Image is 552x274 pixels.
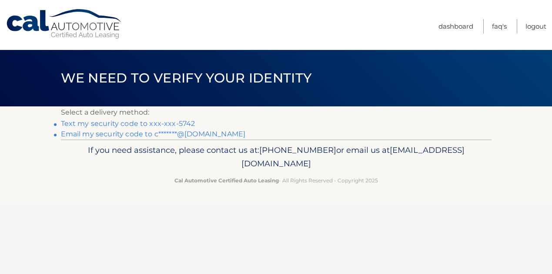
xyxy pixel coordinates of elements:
[174,177,279,184] strong: Cal Automotive Certified Auto Leasing
[525,19,546,33] a: Logout
[492,19,507,33] a: FAQ's
[61,119,195,128] a: Text my security code to xxx-xxx-5742
[67,176,486,185] p: - All Rights Reserved - Copyright 2025
[259,145,336,155] span: [PHONE_NUMBER]
[67,143,486,171] p: If you need assistance, please contact us at: or email us at
[438,19,473,33] a: Dashboard
[6,9,123,40] a: Cal Automotive
[61,130,246,138] a: Email my security code to c*******@[DOMAIN_NAME]
[61,70,312,86] span: We need to verify your identity
[61,106,492,119] p: Select a delivery method:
